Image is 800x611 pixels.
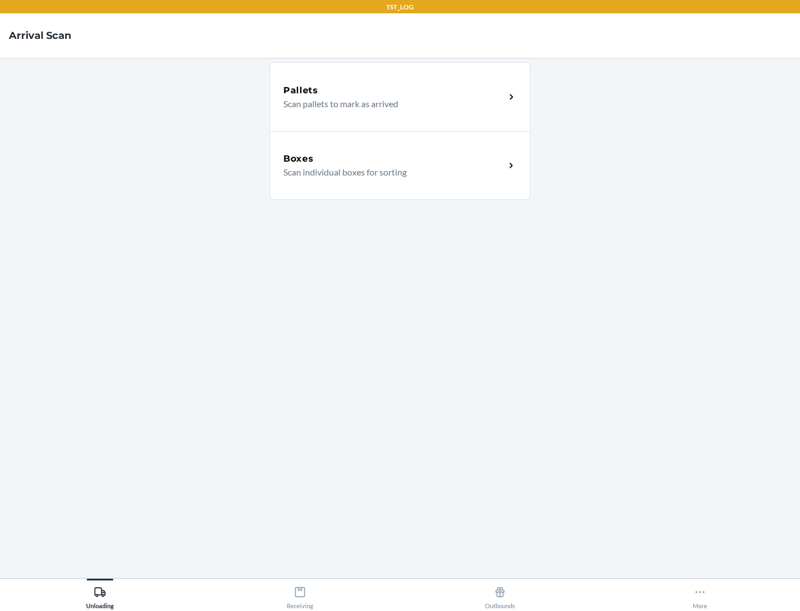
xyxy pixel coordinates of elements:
button: Outbounds [400,579,600,609]
button: Receiving [200,579,400,609]
p: Scan individual boxes for sorting [283,166,496,179]
h5: Pallets [283,84,318,97]
a: BoxesScan individual boxes for sorting [269,131,531,200]
button: More [600,579,800,609]
p: Scan pallets to mark as arrived [283,97,496,111]
div: Outbounds [485,582,515,609]
p: TST_LOG [386,2,414,12]
div: More [693,582,707,609]
div: Receiving [287,582,313,609]
a: PalletsScan pallets to mark as arrived [269,62,531,131]
h5: Boxes [283,152,314,166]
div: Unloading [86,582,114,609]
h4: Arrival Scan [9,28,71,43]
